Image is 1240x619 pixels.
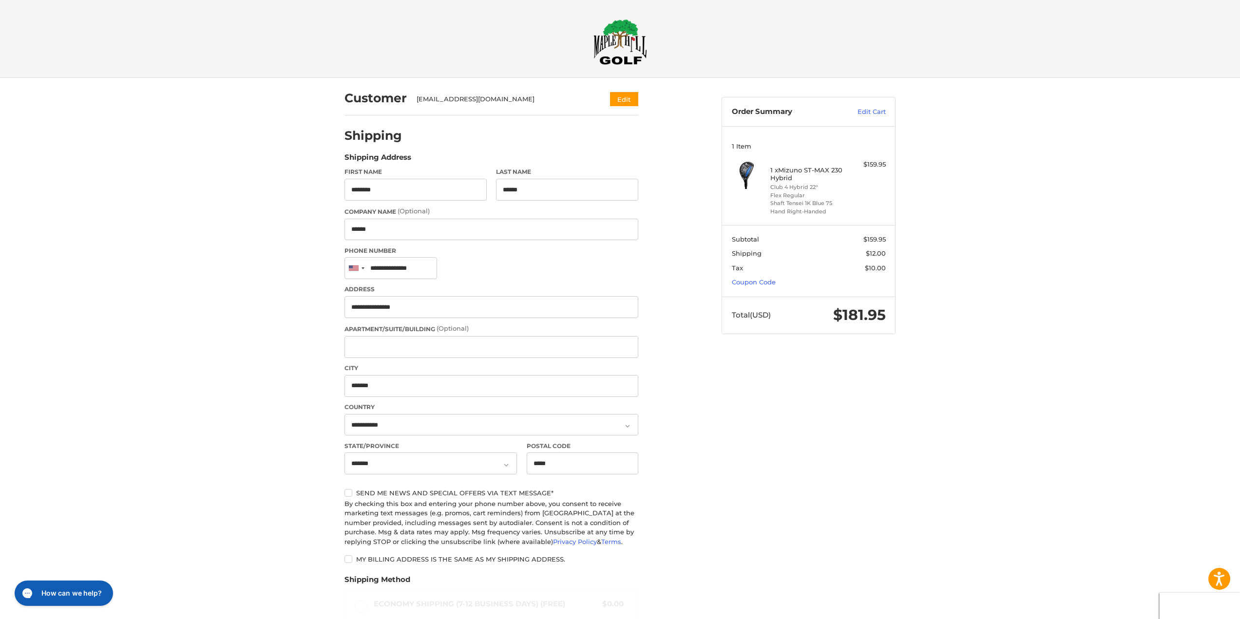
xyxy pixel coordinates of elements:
label: My billing address is the same as my shipping address. [344,555,638,563]
h2: Customer [344,91,407,106]
label: Last Name [496,168,638,176]
li: Flex Regular [770,191,845,200]
iframe: Google Customer Reviews [1160,593,1240,619]
label: Address [344,285,638,294]
img: Maple Hill Golf [593,19,647,65]
h3: Order Summary [732,107,837,117]
div: By checking this box and entering your phone number above, you consent to receive marketing text ... [344,499,638,547]
span: Total (USD) [732,310,771,319]
li: Hand Right-Handed [770,207,845,216]
h3: 1 Item [732,142,886,150]
label: Apartment/Suite/Building [344,324,638,334]
label: Country [344,403,638,412]
span: Subtotal [732,235,759,243]
iframe: Gorgias live chat messenger [10,577,116,609]
a: Edit Cart [837,107,886,117]
button: Edit [610,92,638,106]
label: City [344,364,638,373]
span: Tax [732,264,743,272]
span: $12.00 [866,249,886,257]
span: $181.95 [833,306,886,324]
label: First Name [344,168,487,176]
span: $159.95 [863,235,886,243]
h4: 1 x Mizuno ST-MAX 230 Hybrid [770,166,845,182]
small: (Optional) [398,207,430,215]
a: Terms [601,538,621,545]
div: $159.95 [847,160,886,169]
small: (Optional) [437,324,469,332]
label: Postal Code [527,442,639,450]
li: Shaft Tensei 1K Blue 75 [770,199,845,207]
div: United States: +1 [345,258,367,279]
legend: Shipping Method [344,574,410,590]
label: Company Name [344,206,638,216]
label: Send me news and special offers via text message* [344,489,638,497]
span: Shipping [732,249,762,257]
label: Phone Number [344,246,638,255]
li: Club 4 Hybrid 22° [770,183,845,191]
label: State/Province [344,442,517,450]
a: Privacy Policy [553,538,597,545]
div: [EMAIL_ADDRESS][DOMAIN_NAME] [417,94,591,104]
legend: Shipping Address [344,152,411,168]
a: Coupon Code [732,278,776,286]
h2: Shipping [344,128,402,143]
span: $10.00 [865,264,886,272]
